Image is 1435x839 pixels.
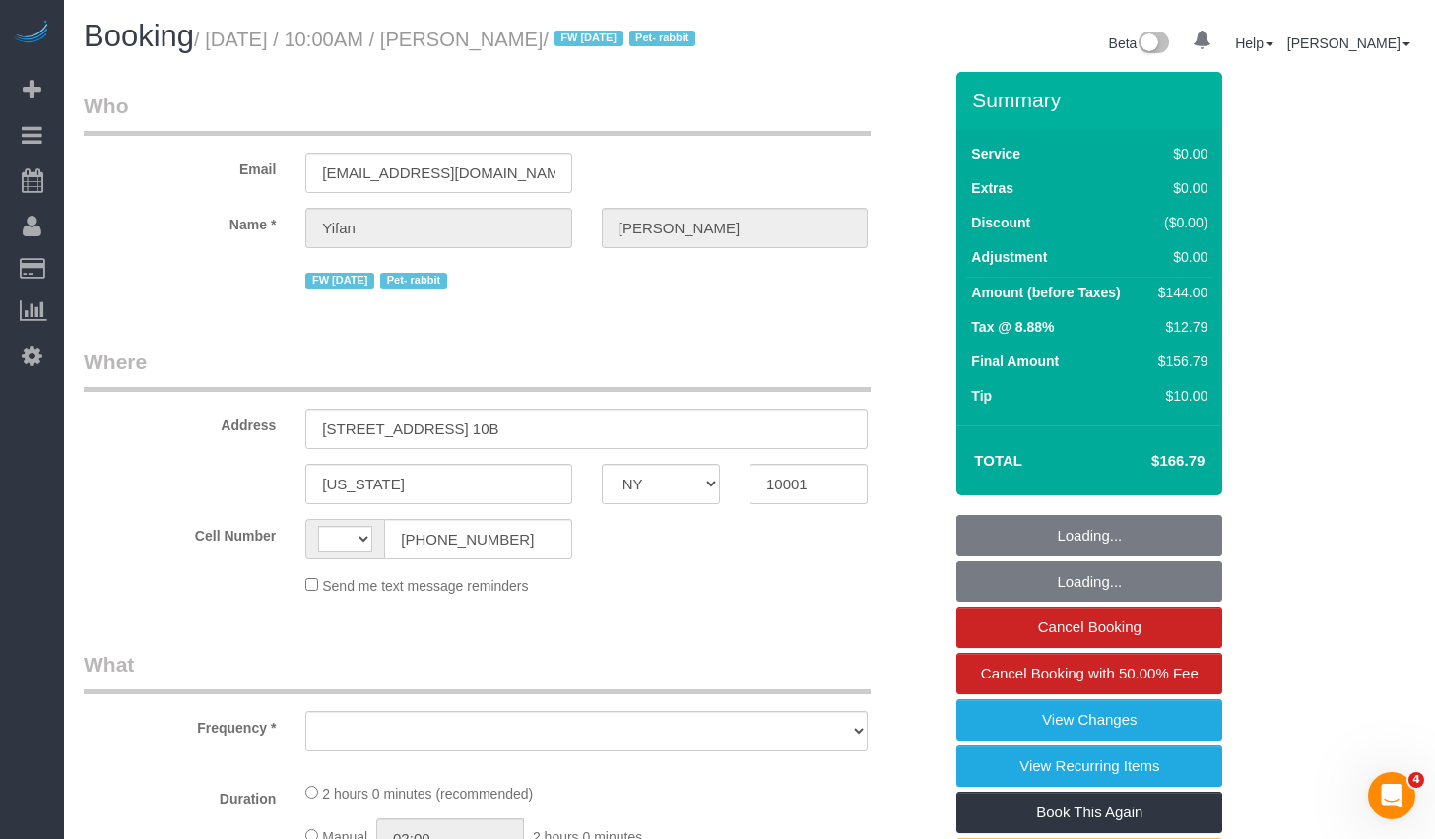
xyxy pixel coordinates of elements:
label: Tip [971,386,992,406]
div: $156.79 [1150,352,1207,371]
div: $12.79 [1150,317,1207,337]
input: City [305,464,571,504]
span: Booking [84,19,194,53]
input: Cell Number [384,519,571,559]
a: View Changes [956,699,1222,741]
input: Zip Code [750,464,868,504]
h4: $166.79 [1092,453,1205,470]
a: Help [1235,35,1273,51]
div: $0.00 [1150,144,1207,163]
legend: Where [84,348,871,392]
span: FW [DATE] [305,273,374,289]
label: Amount (before Taxes) [971,283,1120,302]
span: Pet- rabbit [629,31,696,46]
a: Cancel Booking [956,607,1222,648]
span: Cancel Booking with 50.00% Fee [981,665,1199,681]
span: Pet- rabbit [380,273,447,289]
strong: Total [974,452,1022,469]
span: 4 [1408,772,1424,788]
h3: Summary [972,89,1212,111]
input: Email [305,153,571,193]
span: FW [DATE] [554,31,623,46]
label: Service [971,144,1020,163]
label: Tax @ 8.88% [971,317,1054,337]
input: Last Name [602,208,868,248]
label: Extras [971,178,1013,198]
div: $0.00 [1150,247,1207,267]
div: $144.00 [1150,283,1207,302]
a: Beta [1109,35,1170,51]
label: Frequency * [69,711,291,738]
span: 2 hours 0 minutes (recommended) [322,786,533,802]
div: $0.00 [1150,178,1207,198]
a: Book This Again [956,792,1222,833]
img: Automaid Logo [12,20,51,47]
label: Name * [69,208,291,234]
div: ($0.00) [1150,213,1207,232]
a: [PERSON_NAME] [1287,35,1410,51]
small: / [DATE] / 10:00AM / [PERSON_NAME] [194,29,701,50]
label: Address [69,409,291,435]
label: Duration [69,782,291,808]
label: Email [69,153,291,179]
label: Cell Number [69,519,291,546]
input: First Name [305,208,571,248]
span: / [543,29,701,50]
legend: Who [84,92,871,136]
legend: What [84,650,871,694]
label: Discount [971,213,1030,232]
iframe: Intercom live chat [1368,772,1415,819]
span: Send me text message reminders [322,578,528,594]
img: New interface [1137,32,1169,57]
div: $10.00 [1150,386,1207,406]
label: Adjustment [971,247,1047,267]
a: View Recurring Items [956,745,1222,787]
a: Cancel Booking with 50.00% Fee [956,653,1222,694]
label: Final Amount [971,352,1059,371]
